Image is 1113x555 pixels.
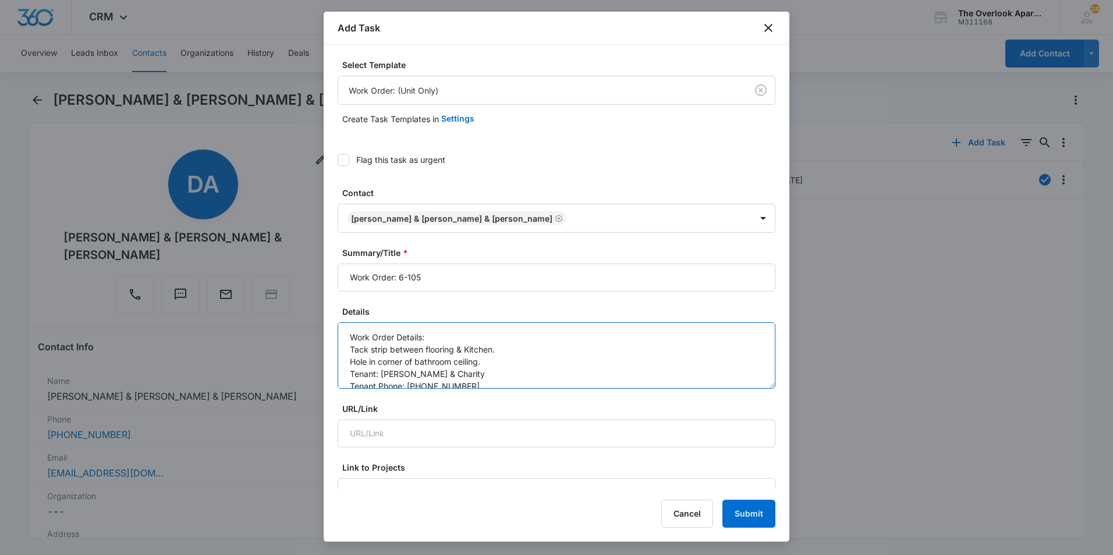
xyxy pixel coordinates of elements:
[342,113,439,125] p: Create Task Templates in
[342,59,780,71] label: Select Template
[552,214,563,222] div: Remove David Anderson & Charity Andersen & Tyler Andersen
[356,154,445,166] div: Flag this task as urgent
[342,305,780,318] label: Details
[722,500,775,528] button: Submit
[761,21,775,35] button: close
[338,264,775,291] input: Summary/Title
[661,500,713,528] button: Cancel
[338,419,775,447] input: URL/Link
[342,187,780,199] label: Contact
[338,322,775,389] textarea: Work Order Details: Tack strip between flooring & Kitchen. Hole in corner of bathroom ceiling. Te...
[351,214,552,223] div: [PERSON_NAME] & [PERSON_NAME] & [PERSON_NAME]
[342,461,780,474] label: Link to Projects
[338,21,380,35] h1: Add Task
[342,403,780,415] label: URL/Link
[342,247,780,259] label: Summary/Title
[752,81,770,99] button: Clear
[441,105,474,133] button: Settings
